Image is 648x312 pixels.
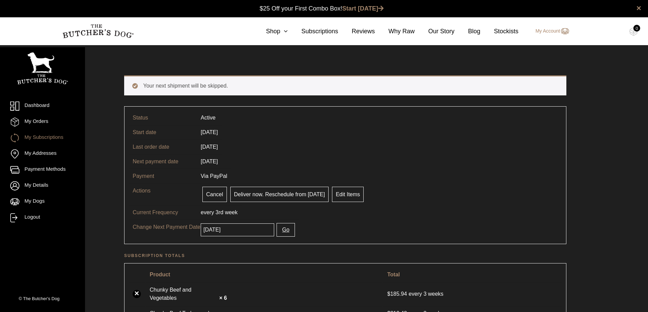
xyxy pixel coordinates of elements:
div: Your next shipment will be skipped. [124,75,566,95]
a: My Dogs [10,197,75,206]
a: Chunky Beef and Vegetables [150,286,218,302]
td: [DATE] [197,154,222,169]
a: My Addresses [10,149,75,159]
a: Dashboard [10,102,75,111]
a: My Subscriptions [10,133,75,143]
td: Actions [129,183,197,205]
td: Start date [129,125,197,140]
div: 0 [633,25,640,32]
a: Subscriptions [288,27,338,36]
span: every 3rd [201,209,223,215]
p: Change Next Payment Date [133,223,201,231]
a: Start [DATE] [342,5,384,12]
a: Stockists [480,27,518,36]
a: Logout [10,213,75,222]
td: [DATE] [197,125,222,140]
a: Deliver now. Reschedule from [DATE] [230,187,329,202]
img: TBD_Portrait_Logo_White.png [17,52,68,85]
td: Status [129,111,197,125]
td: Active [197,111,220,125]
th: Total [383,268,562,282]
h2: Subscription totals [124,252,566,259]
td: Payment [129,169,197,183]
a: Edit Items [332,187,364,202]
span: week [225,209,237,215]
a: Our Story [415,27,454,36]
a: Cancel [202,187,227,202]
a: × [133,290,141,298]
a: My Account [529,27,569,35]
button: Go [277,223,295,237]
a: close [636,4,641,12]
p: Current Frequency [133,208,201,217]
th: Product [146,268,382,282]
a: Reviews [338,27,375,36]
td: every 3 weeks [383,282,562,305]
td: Last order date [129,140,197,154]
td: Next payment date [129,154,197,169]
td: [DATE] [197,140,222,154]
a: Why Raw [375,27,415,36]
span: 185.94 [387,291,409,297]
a: Blog [454,27,480,36]
a: Payment Methods [10,165,75,175]
a: Shop [252,27,288,36]
a: My Details [10,181,75,190]
img: TBD_Cart-Empty.png [629,27,638,36]
strong: × 6 [219,295,227,301]
a: My Orders [10,117,75,127]
span: $ [387,291,390,297]
span: Via PayPal [201,173,227,179]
